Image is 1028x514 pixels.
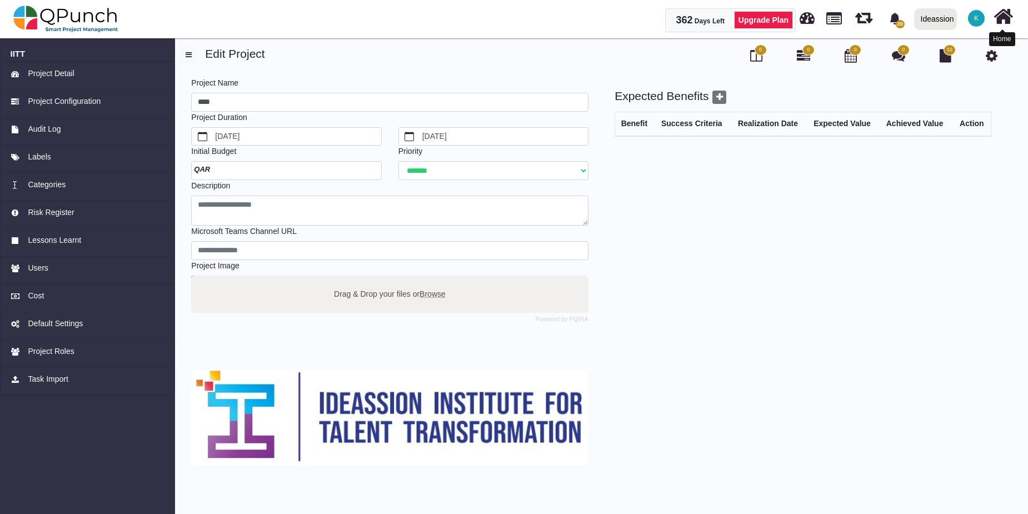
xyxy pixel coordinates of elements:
[989,32,1015,46] div: Home
[961,1,991,36] a: K
[661,118,726,129] div: Success Criteria
[676,14,692,26] span: 362
[968,10,985,27] span: Karthik
[28,234,81,246] span: Lessons Learnt
[213,128,381,146] label: [DATE]
[797,49,810,62] i: Gantt
[734,11,793,29] a: Upgrade Plan
[191,112,247,123] label: Project Duration
[28,68,74,79] span: Project Detail
[405,132,415,142] svg: calendar
[191,77,238,89] label: Project Name
[896,20,905,28] span: 20
[28,262,48,274] span: Users
[179,47,1020,61] h4: Edit Project
[902,46,905,54] span: 0
[615,89,991,104] h4: Expected Benefits
[191,180,230,192] label: Description
[28,179,66,191] span: Categories
[889,13,901,24] svg: bell fill
[947,46,952,54] span: 12
[28,96,101,107] span: Project Configuration
[800,7,815,23] span: Dashboard
[28,151,51,163] span: Labels
[940,49,951,62] i: Document Library
[959,118,985,129] div: Action
[814,118,875,129] div: Expected Value
[712,91,726,104] span: Add benefits
[28,346,74,357] span: Project Roles
[192,128,213,146] button: calendar
[885,8,905,28] div: Notification
[11,49,165,59] a: IITT
[536,317,588,322] a: Powered by PQINA
[886,118,947,129] div: Achieved Value
[892,49,905,62] i: Punch Discussion
[738,118,802,129] div: Realization Date
[191,146,236,157] label: Initial Budget
[28,318,83,330] span: Default Settings
[854,46,857,54] span: 0
[750,49,762,62] i: Board
[882,1,910,36] a: bell fill20
[28,290,44,302] span: Cost
[191,226,297,237] label: Microsoft Teams Channel URL
[826,7,842,24] span: Projects
[28,123,61,135] span: Audit Log
[797,53,810,62] a: 0
[909,1,961,37] a: Ideassion
[198,132,208,142] svg: calendar
[420,289,446,298] span: Browse
[28,207,74,218] span: Risk Register
[330,284,450,303] label: Drag & Drop your files or
[28,373,68,385] span: Task Import
[420,128,588,146] label: [DATE]
[807,46,810,54] span: 0
[855,6,872,24] span: Iteration
[191,260,239,272] label: Project Image
[759,46,762,54] span: 0
[974,15,979,22] span: K
[921,9,954,29] div: Ideassion
[621,118,650,129] div: Benefit
[695,17,725,25] span: Days Left
[398,146,423,157] label: Priority
[13,2,118,36] img: qpunch-sp.fa6292f.png
[845,49,857,62] i: Calendar
[399,128,421,146] button: calendar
